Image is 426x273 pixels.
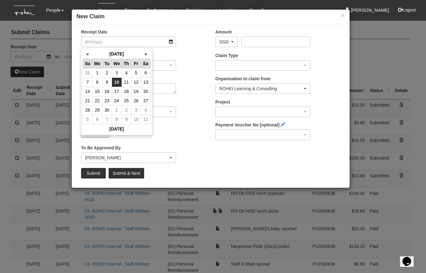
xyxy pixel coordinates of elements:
td: 8 [112,115,122,124]
td: 19 [131,87,141,96]
td: 20 [141,87,150,96]
td: 27 [141,96,150,105]
label: Amount [215,29,232,35]
label: Payment Voucher No [optional] [215,122,279,128]
div: [PERSON_NAME] [85,155,168,161]
td: 17 [112,87,122,96]
td: 8 [93,77,102,87]
td: 1 [112,105,122,115]
td: 21 [83,96,93,105]
td: 3 [112,68,122,77]
td: 7 [83,77,93,87]
td: 28 [83,105,93,115]
button: Evelyn Lim [81,152,176,163]
th: Fr [131,59,141,68]
td: 31 [83,68,93,77]
td: 5 [131,68,141,77]
td: 5 [83,115,93,124]
td: 30 [102,105,112,115]
th: Mo [93,59,102,68]
th: [DATE] [93,49,141,59]
input: d/m/yyyy [81,37,176,47]
td: 11 [122,77,131,87]
td: 2 [122,105,131,115]
label: To Be Approved By [81,145,121,151]
td: 23 [102,96,112,105]
iframe: chat widget [400,248,420,267]
td: 4 [122,68,131,77]
td: 6 [93,115,102,124]
td: 14 [83,87,93,96]
button: SGD [215,37,238,47]
input: Submit [81,168,106,178]
th: We [112,59,122,68]
td: 9 [102,77,112,87]
label: Project [215,99,230,105]
th: Su [83,59,93,68]
td: 29 [93,105,102,115]
button: ROHEI Learning & Consulting [215,83,310,94]
label: Organisation to claim from [215,76,270,82]
td: 10 [131,115,141,124]
label: Claim Type [215,52,238,59]
td: 11 [141,115,150,124]
td: 16 [102,87,112,96]
td: 4 [141,105,150,115]
th: « [83,49,93,59]
td: 18 [122,87,131,96]
td: 7 [102,115,112,124]
td: 13 [141,77,150,87]
td: 26 [131,96,141,105]
td: 2 [102,68,112,77]
th: Th [122,59,131,68]
td: 6 [141,68,150,77]
button: × [341,12,345,19]
td: 9 [122,115,131,124]
div: SGD [219,39,230,45]
b: New Claim [76,13,105,20]
th: [DATE] [83,124,151,134]
td: 3 [131,105,141,115]
label: Receipt Date [81,29,107,35]
th: Tu [102,59,112,68]
td: 12 [131,77,141,87]
td: 15 [93,87,102,96]
th: Sa [141,59,150,68]
td: 10 [112,77,122,87]
div: ROHEI Learning & Consulting [219,86,303,92]
td: 22 [93,96,102,105]
td: 24 [112,96,122,105]
th: » [141,49,150,59]
td: 1 [93,68,102,77]
td: 25 [122,96,131,105]
input: Submit & Next [109,168,144,178]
